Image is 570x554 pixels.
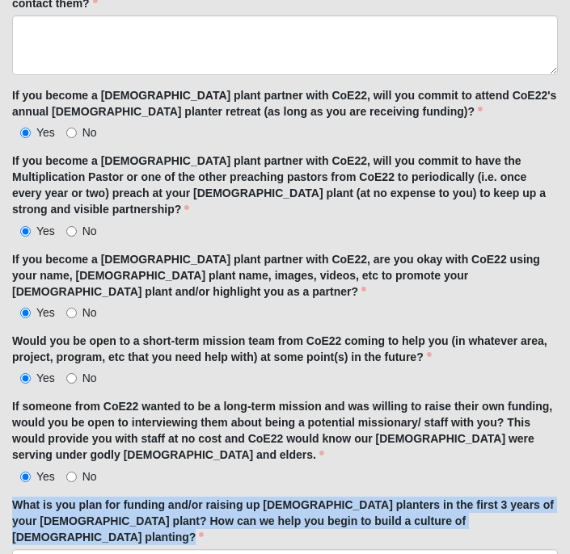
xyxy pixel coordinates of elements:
input: No [66,226,77,237]
span: Yes [36,126,55,139]
label: If you become a [DEMOGRAPHIC_DATA] plant partner with CoE22, will you commit to attend CoE22's an... [12,87,558,120]
span: No [82,371,97,384]
span: No [82,225,97,237]
span: No [82,306,97,319]
input: No [66,472,77,482]
input: Yes [20,128,31,138]
input: Yes [20,308,31,318]
input: No [66,308,77,318]
label: If you become a [DEMOGRAPHIC_DATA] plant partner with CoE22, will you commit to have the Multipli... [12,153,558,217]
label: If you become a [DEMOGRAPHIC_DATA] plant partner with CoE22, are you okay with CoE22 using your n... [12,251,558,300]
input: Yes [20,373,31,384]
span: Yes [36,225,55,237]
input: Yes [20,472,31,482]
input: No [66,373,77,384]
label: Would you be open to a short-term mission team from CoE22 coming to help you (in whatever area, p... [12,333,558,365]
span: Yes [36,470,55,483]
span: No [82,126,97,139]
input: No [66,128,77,138]
label: If someone from CoE22 wanted to be a long-term mission and was willing to raise their own funding... [12,398,558,463]
input: Yes [20,226,31,237]
span: No [82,470,97,483]
span: Yes [36,371,55,384]
label: What is you plan for funding and/or raising up [DEMOGRAPHIC_DATA] planters in the first 3 years o... [12,497,558,545]
span: Yes [36,306,55,319]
